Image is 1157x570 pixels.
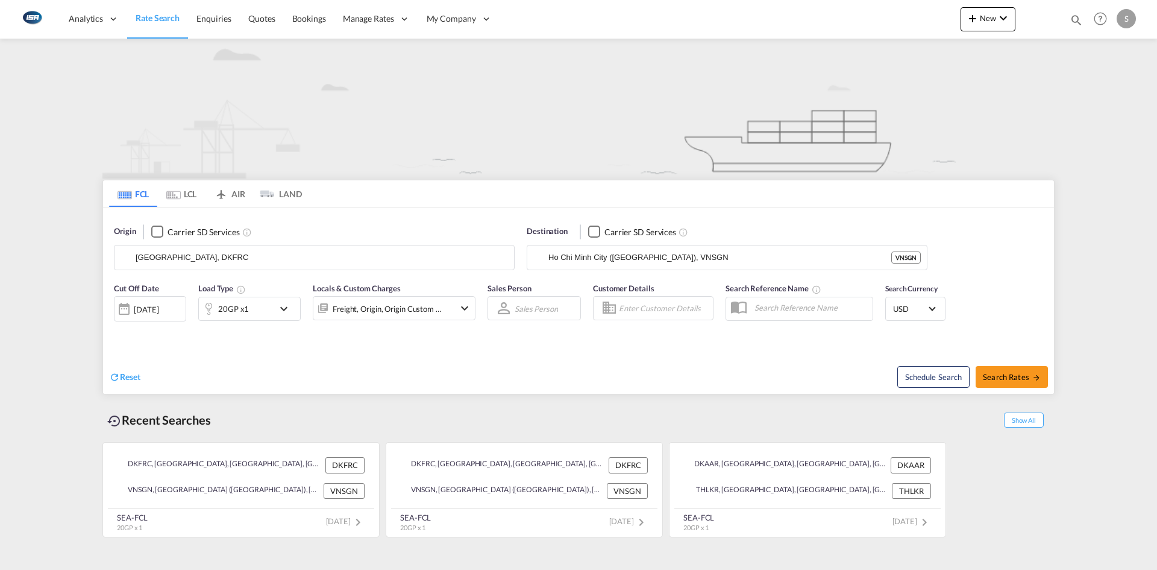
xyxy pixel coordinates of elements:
[277,302,297,316] md-icon: icon-chevron-down
[965,13,1011,23] span: New
[114,245,514,270] md-input-container: Fredericia, DKFRC
[976,366,1048,388] button: Search Ratesicon-arrow-right
[609,457,648,473] div: DKFRC
[109,180,157,207] md-tab-item: FCL
[386,442,663,537] recent-search-card: DKFRC, [GEOGRAPHIC_DATA], [GEOGRAPHIC_DATA], [GEOGRAPHIC_DATA], [GEOGRAPHIC_DATA] DKFRCVNSGN, [GE...
[102,407,216,434] div: Recent Searches
[683,512,714,523] div: SEA-FCL
[102,442,380,537] recent-search-card: DKFRC, [GEOGRAPHIC_DATA], [GEOGRAPHIC_DATA], [GEOGRAPHIC_DATA], [GEOGRAPHIC_DATA] DKFRCVNSGN, [GE...
[326,516,365,526] span: [DATE]
[513,300,559,317] md-select: Sales Person
[1090,8,1111,29] span: Help
[214,187,228,196] md-icon: icon-airplane
[401,457,606,473] div: DKFRC, Fredericia, Denmark, Northern Europe, Europe
[726,283,821,293] span: Search Reference Name
[619,299,709,317] input: Enter Customer Details
[248,13,275,24] span: Quotes
[236,285,246,294] md-icon: Select multiple loads to view rates
[333,300,442,317] div: Freight Origin Origin Custom Factory Stuffing
[136,249,508,267] input: Search by Port
[18,5,45,33] img: 1aa151c0c08011ec8d6f413816f9a227.png
[218,300,249,317] div: 20GP x1
[292,13,326,24] span: Bookings
[136,13,180,23] span: Rate Search
[1070,13,1083,31] div: icon-magnify
[134,304,158,315] div: [DATE]
[488,283,531,293] span: Sales Person
[118,457,322,473] div: DKFRC, Fredericia, Denmark, Northern Europe, Europe
[157,180,205,207] md-tab-item: LCL
[117,512,148,523] div: SEA-FCL
[1004,413,1044,428] span: Show All
[679,227,688,237] md-icon: Unchecked: Search for CY (Container Yard) services for all selected carriers.Checked : Search for...
[607,483,648,499] div: VNSGN
[1090,8,1117,30] div: Help
[109,371,140,384] div: icon-refreshReset
[198,297,301,321] div: 20GP x1icon-chevron-down
[609,516,648,526] span: [DATE]
[548,249,891,267] input: Search by Port
[917,515,932,530] md-icon: icon-chevron-right
[1117,9,1136,28] div: S
[205,180,254,207] md-tab-item: AIR
[427,13,476,25] span: My Company
[588,226,676,238] md-checkbox: Checkbox No Ink
[114,320,123,337] md-datepicker: Select
[254,180,302,207] md-tab-item: LAND
[1032,373,1041,382] md-icon: icon-arrow-right
[196,13,231,24] span: Enquiries
[891,252,921,264] div: VNSGN
[107,414,122,428] md-icon: icon-backup-restore
[812,285,821,294] md-icon: Your search will be saved by the below given name
[983,372,1041,382] span: Search Rates
[634,515,648,530] md-icon: icon-chevron-right
[996,11,1011,25] md-icon: icon-chevron-down
[893,303,927,314] span: USD
[527,245,927,270] md-input-container: Ho Chi Minh City (Saigon), VNSGN
[118,483,321,499] div: VNSGN, Ho Chi Minh City (Saigon), Viet Nam, South East Asia, Asia Pacific
[684,457,888,473] div: DKAAR, Aarhus, Denmark, Northern Europe, Europe
[151,226,239,238] md-checkbox: Checkbox No Ink
[892,516,932,526] span: [DATE]
[313,283,401,293] span: Locals & Custom Charges
[892,300,939,317] md-select: Select Currency: $ USDUnited States Dollar
[102,39,1055,179] img: new-FCL.png
[604,226,676,238] div: Carrier SD Services
[669,442,946,537] recent-search-card: DKAAR, [GEOGRAPHIC_DATA], [GEOGRAPHIC_DATA], [GEOGRAPHIC_DATA], [GEOGRAPHIC_DATA] DKAARTHLKR, [GE...
[683,524,709,531] span: 20GP x 1
[965,11,980,25] md-icon: icon-plus 400-fg
[198,283,246,293] span: Load Type
[114,283,159,293] span: Cut Off Date
[1070,13,1083,27] md-icon: icon-magnify
[69,13,103,25] span: Analytics
[117,524,142,531] span: 20GP x 1
[325,457,365,473] div: DKFRC
[885,284,938,293] span: Search Currency
[114,226,136,238] span: Origin
[313,296,475,320] div: Freight Origin Origin Custom Factory Stuffingicon-chevron-down
[891,457,931,473] div: DKAAR
[748,299,873,317] input: Search Reference Name
[351,515,365,530] md-icon: icon-chevron-right
[109,372,120,382] md-icon: icon-refresh
[684,483,889,499] div: THLKR, Lat Krabang, Thailand, South East Asia, Asia Pacific
[324,483,365,499] div: VNSGN
[961,7,1015,31] button: icon-plus 400-fgNewicon-chevron-down
[401,483,604,499] div: VNSGN, Ho Chi Minh City (Saigon), Viet Nam, South East Asia, Asia Pacific
[897,366,970,388] button: Note: By default Schedule search will only considerorigin ports, destination ports and cut off da...
[114,296,186,321] div: [DATE]
[103,207,1054,394] div: Origin Checkbox No InkUnchecked: Search for CY (Container Yard) services for all selected carrier...
[457,301,472,315] md-icon: icon-chevron-down
[343,13,394,25] span: Manage Rates
[400,512,431,523] div: SEA-FCL
[892,483,931,499] div: THLKR
[120,372,140,382] span: Reset
[527,226,568,238] span: Destination
[400,524,425,531] span: 20GP x 1
[242,227,252,237] md-icon: Unchecked: Search for CY (Container Yard) services for all selected carriers.Checked : Search for...
[109,180,302,207] md-pagination-wrapper: Use the left and right arrow keys to navigate between tabs
[168,226,239,238] div: Carrier SD Services
[593,283,654,293] span: Customer Details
